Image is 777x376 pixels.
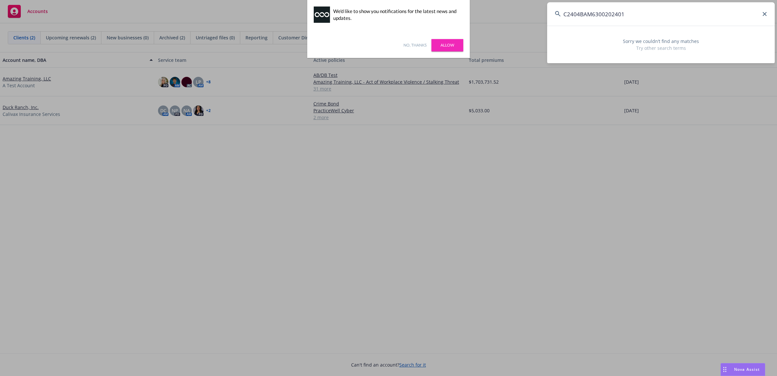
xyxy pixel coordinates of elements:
[547,2,775,26] input: Search...
[734,367,760,372] span: Nova Assist
[720,363,765,376] button: Nova Assist
[555,45,767,51] span: Try other search terms
[403,42,427,48] a: No, thanks
[333,8,460,21] div: We'd like to show you notifications for the latest news and updates.
[431,39,463,51] a: Allow
[721,363,729,376] div: Drag to move
[555,38,767,45] span: Sorry we couldn’t find any matches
